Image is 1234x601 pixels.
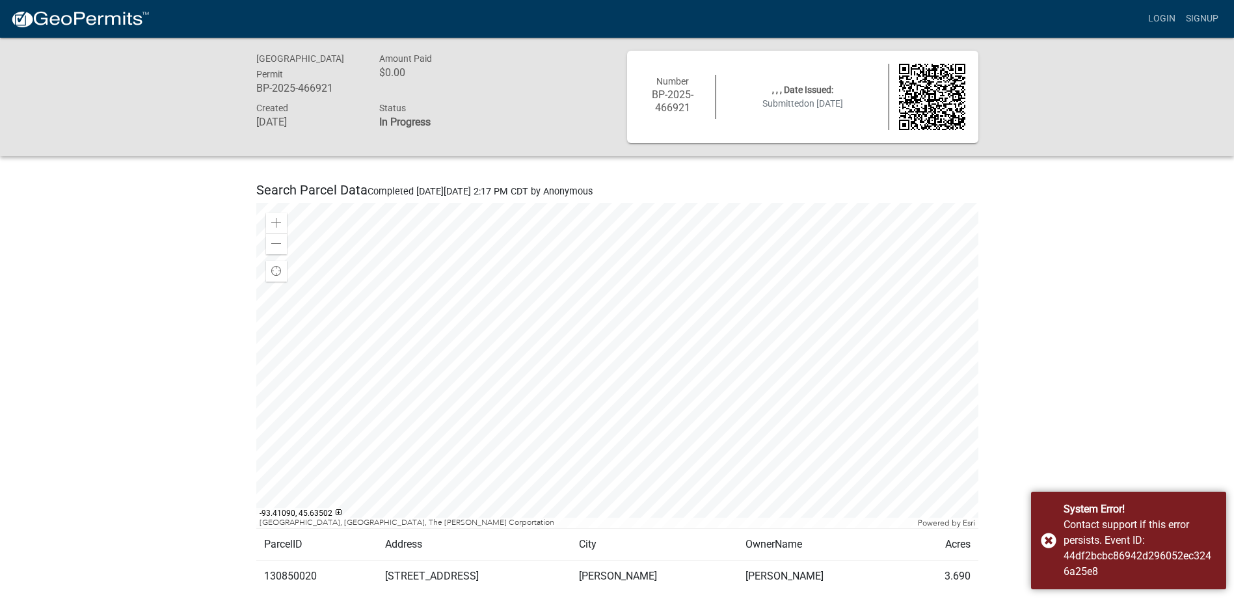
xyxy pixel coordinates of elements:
td: 130850020 [256,560,377,592]
td: Acres [904,528,978,560]
td: Address [377,528,571,560]
span: Submitted on [DATE] [762,98,843,109]
span: Amount Paid [379,53,432,64]
h5: Search Parcel Data [256,182,978,198]
span: Created [256,103,288,113]
span: Number [656,76,689,87]
span: Completed [DATE][DATE] 2:17 PM CDT by Anonymous [368,186,593,197]
strong: In Progress [379,116,431,128]
div: Find my location [266,261,287,282]
td: ParcelID [256,528,377,560]
span: [GEOGRAPHIC_DATA] Permit [256,53,344,79]
div: Zoom in [266,213,287,234]
div: Zoom out [266,234,287,254]
td: [PERSON_NAME] [571,560,738,592]
td: [PERSON_NAME] [738,560,904,592]
h6: BP-2025-466921 [640,88,706,113]
h6: [DATE] [256,116,360,128]
div: [GEOGRAPHIC_DATA], [GEOGRAPHIC_DATA], The [PERSON_NAME] Corportation [256,518,915,528]
td: OwnerName [738,528,904,560]
a: Login [1143,7,1181,31]
a: Signup [1181,7,1224,31]
h6: BP-2025-466921 [256,82,360,94]
td: [STREET_ADDRESS] [377,560,571,592]
td: 3.690 [904,560,978,592]
span: , , , Date Issued: [772,85,833,95]
div: Contact support if this error persists. Event ID: 44df2bcbc86942d296052ec3246a25e8 [1064,517,1216,580]
td: City [571,528,738,560]
img: QR code [899,64,965,130]
a: Esri [963,518,975,528]
h6: $0.00 [379,66,483,79]
div: Powered by [915,518,978,528]
div: System Error! [1064,501,1216,517]
span: Status [379,103,406,113]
